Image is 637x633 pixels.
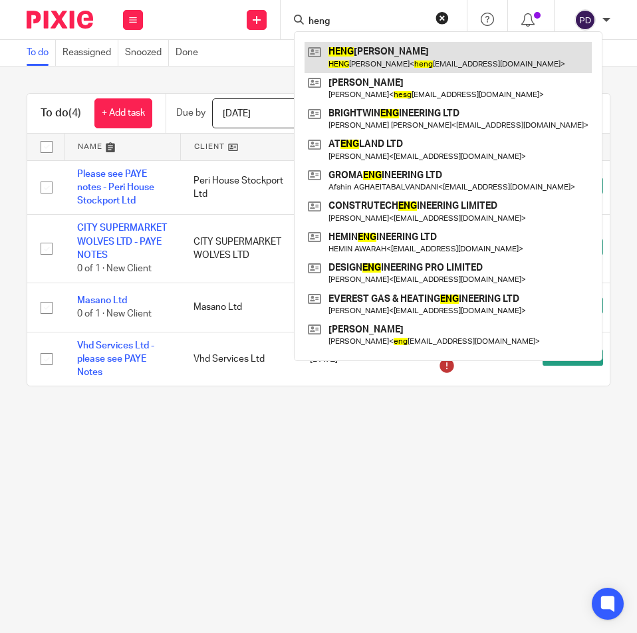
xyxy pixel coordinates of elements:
[41,106,81,120] h1: To do
[63,40,118,66] a: Reassigned
[180,283,297,332] td: Masano Ltd
[27,40,56,66] a: To do
[574,9,596,31] img: svg%3E
[77,223,167,260] a: CITY SUPERMARKET WOLVES LTD - PAYE NOTES
[77,309,152,318] span: 0 of 1 · New Client
[68,108,81,118] span: (4)
[176,106,205,120] p: Due by
[77,265,152,274] span: 0 of 1 · New Client
[94,98,152,128] a: + Add task
[77,341,154,378] a: Vhd Services Ltd - please see PAYE Notes
[307,16,427,28] input: Search
[77,170,154,206] a: Please see PAYE notes - Peri House Stockport Ltd
[223,109,251,118] span: [DATE]
[436,11,449,25] button: Clear
[180,332,297,386] td: Vhd Services Ltd
[77,296,127,305] a: Masano Ltd
[176,40,205,66] a: Done
[27,11,93,29] img: Pixie
[180,160,297,215] td: Peri House Stockport Ltd
[180,215,297,283] td: CITY SUPERMARKET WOLVES LTD
[125,40,169,66] a: Snoozed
